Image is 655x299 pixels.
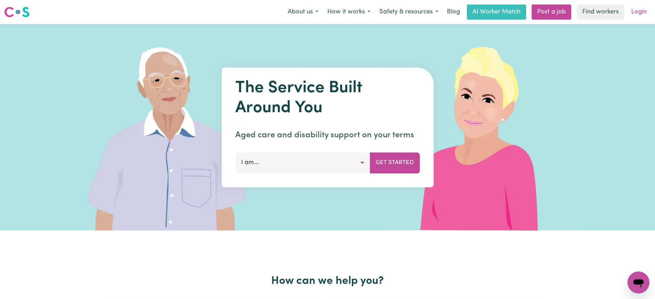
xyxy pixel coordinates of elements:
a: Careseekers logo [4,4,30,20]
img: Careseekers logo [4,6,30,18]
p: Aged care and disability support on your terms [235,129,420,141]
button: About us [283,5,323,19]
button: Safety & resources [375,5,443,19]
button: Get Started [370,152,420,173]
button: I am... [235,152,370,173]
iframe: Button to launch messaging window [627,271,649,293]
a: Login [627,4,651,20]
h1: The Service Built Around You [235,78,420,118]
a: Find workers [577,4,624,20]
button: How it works [323,5,375,19]
h2: How can we help you? [104,275,551,288]
a: Blog [443,4,464,20]
a: Post a job [532,4,571,20]
a: AI Worker Match [467,4,526,20]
